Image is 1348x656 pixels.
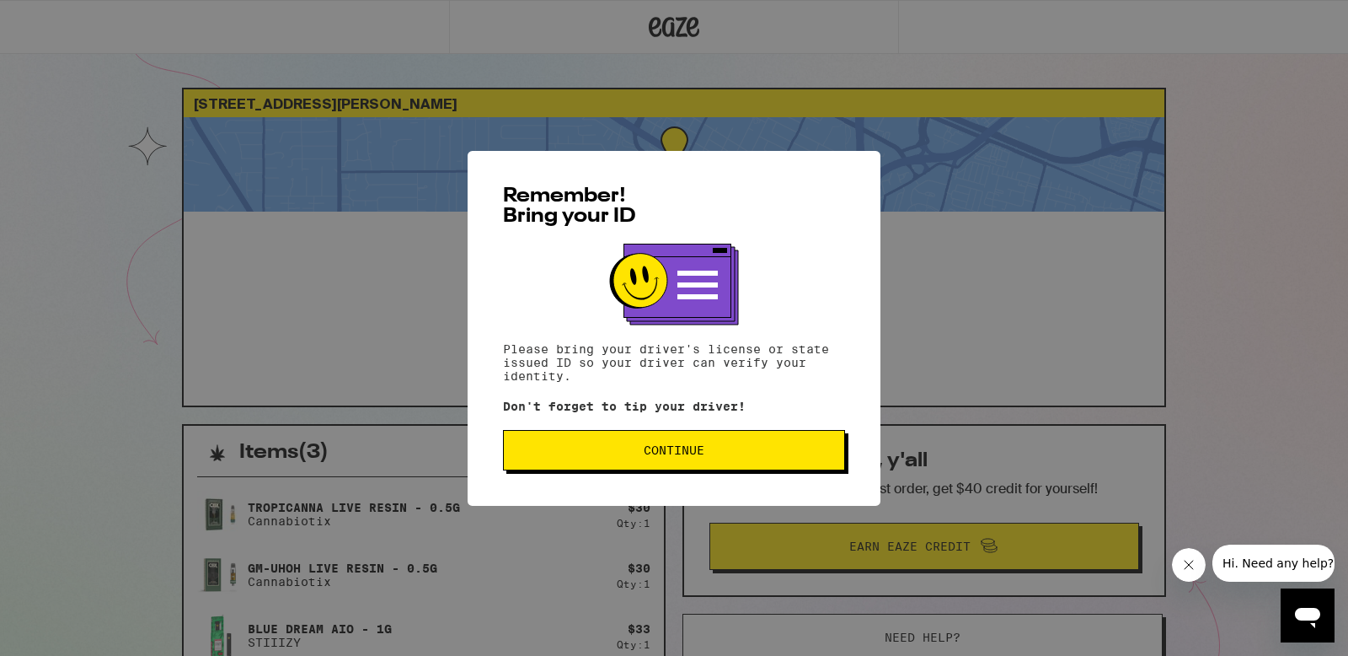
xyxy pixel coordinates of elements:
span: Continue [644,444,704,456]
p: Don't forget to tip your driver! [503,400,845,413]
p: Please bring your driver's license or state issued ID so your driver can verify your identity. [503,342,845,383]
button: Continue [503,430,845,470]
iframe: Message from company [1212,545,1335,582]
span: Remember! Bring your ID [503,186,636,227]
iframe: Button to launch messaging window [1281,589,1335,643]
iframe: Close message [1172,548,1206,582]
